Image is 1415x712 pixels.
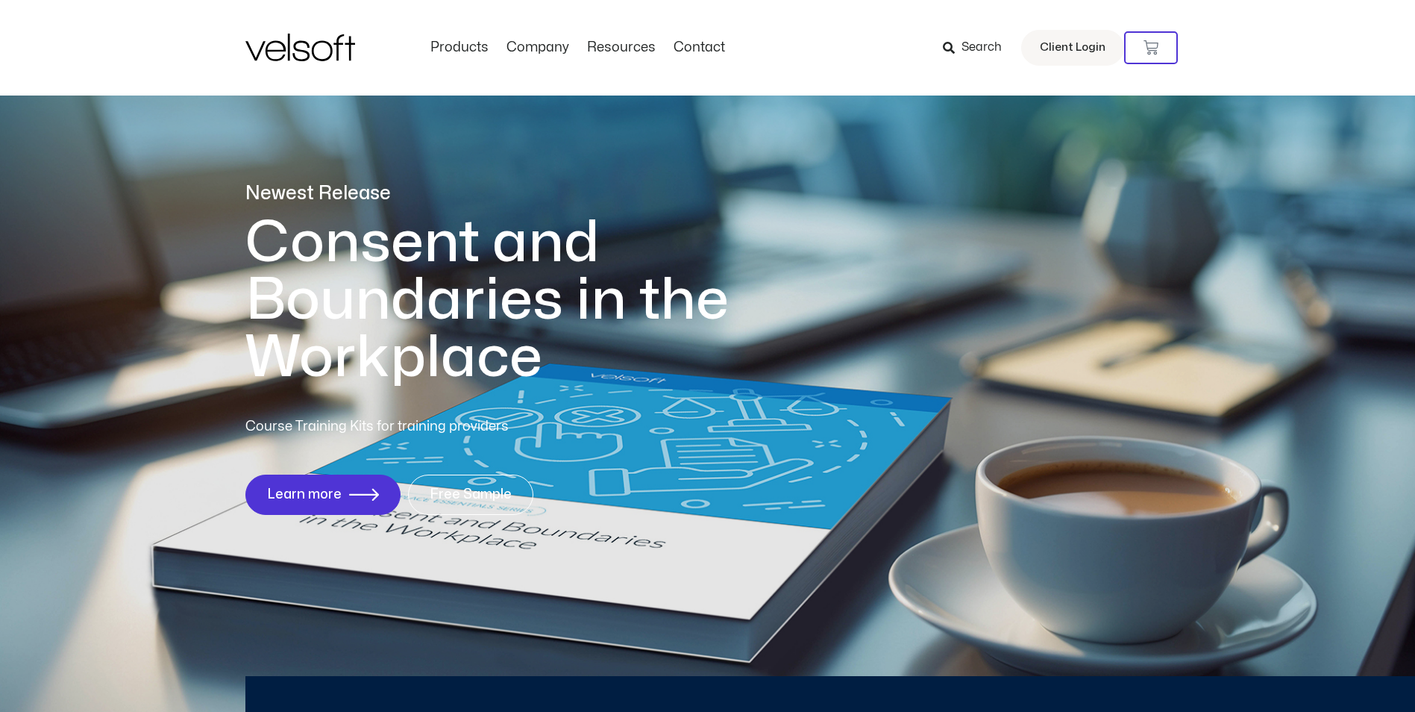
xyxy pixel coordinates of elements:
[665,40,734,56] a: ContactMenu Toggle
[245,214,790,387] h1: Consent and Boundaries in the Workplace
[421,40,498,56] a: ProductsMenu Toggle
[267,487,342,502] span: Learn more
[245,416,617,437] p: Course Training Kits for training providers
[408,475,533,515] a: Free Sample
[578,40,665,56] a: ResourcesMenu Toggle
[430,487,512,502] span: Free Sample
[943,35,1012,60] a: Search
[245,475,401,515] a: Learn more
[245,34,355,61] img: Velsoft Training Materials
[245,181,790,207] p: Newest Release
[421,40,734,56] nav: Menu
[1021,30,1124,66] a: Client Login
[961,38,1002,57] span: Search
[1040,38,1105,57] span: Client Login
[498,40,578,56] a: CompanyMenu Toggle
